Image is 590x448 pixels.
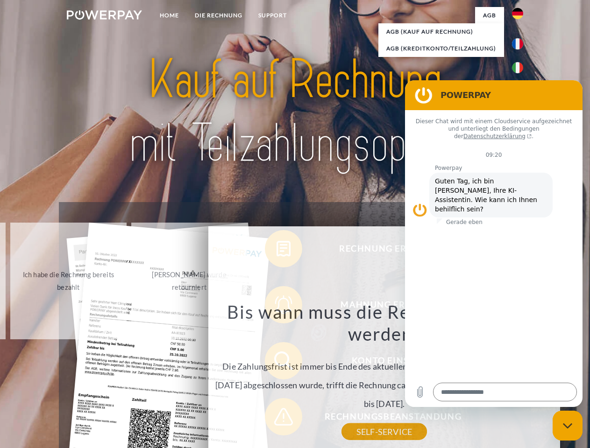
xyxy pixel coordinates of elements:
[67,10,142,20] img: logo-powerpay-white.svg
[475,7,504,24] a: agb
[405,80,583,407] iframe: Messaging-Fenster
[16,268,121,294] div: Ich habe die Rechnung bereits bezahlt
[137,268,242,294] div: [PERSON_NAME] wurde retourniert
[187,7,250,24] a: DIE RECHNUNG
[250,7,295,24] a: SUPPORT
[89,45,501,179] img: title-powerpay_de.svg
[214,301,555,345] h3: Bis wann muss die Rechnung bezahlt werden?
[341,423,427,440] a: SELF-SERVICE
[512,62,523,73] img: it
[152,7,187,24] a: Home
[553,411,583,441] iframe: Schaltfläche zum Öffnen des Messaging-Fensters; Konversation läuft
[512,38,523,49] img: fr
[378,40,504,57] a: AGB (Kreditkonto/Teilzahlung)
[512,8,523,19] img: de
[214,301,555,432] div: Die Zahlungsfrist ist immer bis Ende des aktuellen Monats. Wenn die Bestellung z.B. am [DATE] abg...
[378,23,504,40] a: AGB (Kauf auf Rechnung)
